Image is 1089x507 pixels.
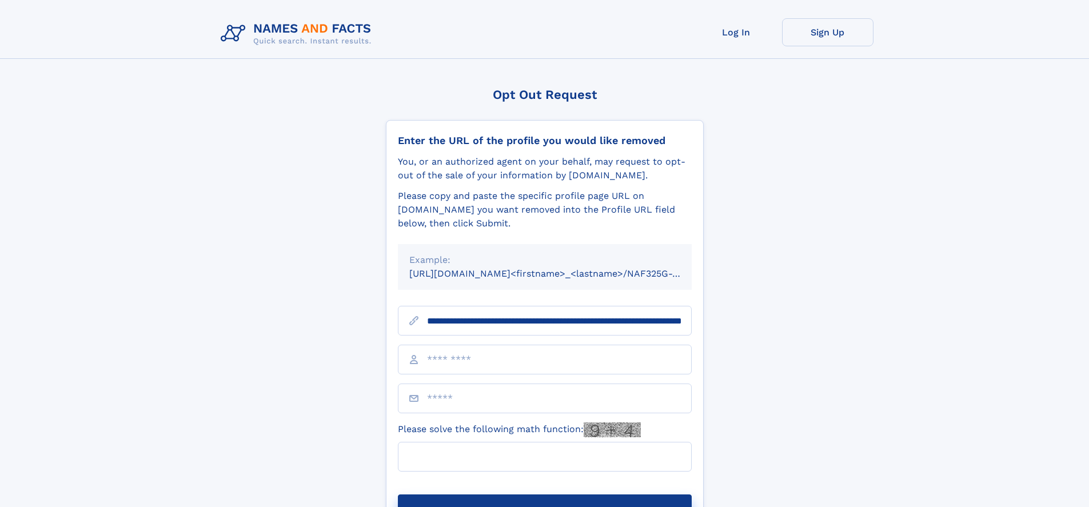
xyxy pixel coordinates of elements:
[409,253,680,267] div: Example:
[691,18,782,46] a: Log In
[398,155,692,182] div: You, or an authorized agent on your behalf, may request to opt-out of the sale of your informatio...
[782,18,873,46] a: Sign Up
[386,87,704,102] div: Opt Out Request
[398,189,692,230] div: Please copy and paste the specific profile page URL on [DOMAIN_NAME] you want removed into the Pr...
[398,134,692,147] div: Enter the URL of the profile you would like removed
[216,18,381,49] img: Logo Names and Facts
[398,422,641,437] label: Please solve the following math function:
[409,268,713,279] small: [URL][DOMAIN_NAME]<firstname>_<lastname>/NAF325G-xxxxxxxx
